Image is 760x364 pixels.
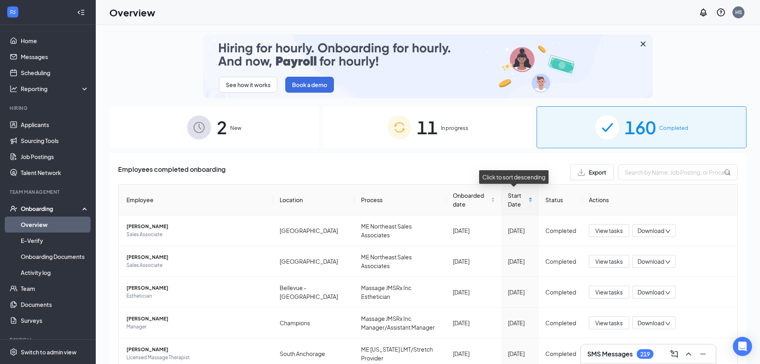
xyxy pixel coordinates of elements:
button: View tasks [589,286,629,298]
button: Book a demo [285,77,334,93]
div: Hiring [10,105,87,111]
a: Messages [21,49,89,65]
span: Download [638,288,664,296]
div: 219 [640,351,650,358]
span: Sales Associate [126,261,267,269]
span: [PERSON_NAME] [126,315,267,323]
button: ComposeMessage [668,348,681,360]
td: ME Northeast Sales Associates [355,215,446,246]
svg: Cross [638,39,648,49]
a: Overview [21,217,89,233]
th: Status [539,185,582,215]
span: Export [589,169,606,175]
span: 160 [625,113,656,141]
span: View tasks [595,257,623,266]
div: Payroll [10,336,87,343]
div: Open Intercom Messenger [733,337,752,356]
div: Completed [545,257,576,266]
img: payroll-small.gif [203,34,653,98]
div: [DATE] [508,257,533,266]
div: Completed [545,226,576,235]
svg: Collapse [77,8,85,16]
span: [PERSON_NAME] [126,284,267,292]
span: down [665,321,671,326]
a: E-Verify [21,233,89,249]
h3: SMS Messages [587,350,633,358]
th: Process [355,185,446,215]
div: Switch to admin view [21,348,77,356]
svg: UserCheck [10,205,18,213]
span: Start Date [508,191,527,209]
button: See how it works [219,77,277,93]
a: Team [21,280,89,296]
div: [DATE] [453,318,495,327]
th: Location [273,185,355,215]
div: Completed [545,288,576,296]
button: View tasks [589,316,629,329]
svg: Minimize [698,349,708,359]
span: 2 [217,113,227,141]
td: Bellevue - [GEOGRAPHIC_DATA] [273,277,355,308]
span: View tasks [595,288,623,296]
div: Completed [545,349,576,358]
span: Onboarded date [453,191,489,209]
span: Sales Associate [126,231,267,239]
span: [PERSON_NAME] [126,346,267,354]
span: Download [638,227,664,235]
button: Export [570,164,614,180]
div: Reporting [21,85,89,93]
td: [GEOGRAPHIC_DATA] [273,246,355,277]
div: [DATE] [453,226,495,235]
a: Job Postings [21,149,89,165]
td: [GEOGRAPHIC_DATA] [273,215,355,246]
div: [DATE] [508,288,533,296]
div: Completed [545,318,576,327]
button: ChevronUp [682,348,695,360]
input: Search by Name, Job Posting, or Process [618,164,738,180]
span: View tasks [595,226,623,235]
span: Manager [126,323,267,331]
span: Download [638,319,664,327]
div: Click to sort descending [479,170,549,184]
div: [DATE] [453,288,495,296]
span: In progress [441,124,468,132]
a: Surveys [21,312,89,328]
div: HS [735,9,742,16]
a: Applicants [21,117,89,133]
a: Home [21,33,89,49]
svg: ComposeMessage [669,349,679,359]
td: Massage JMSRx Inc Manager/Assistant Manager [355,308,446,338]
a: Documents [21,296,89,312]
a: Onboarding Documents [21,249,89,265]
button: View tasks [589,255,629,268]
div: Onboarding [21,205,82,213]
span: down [665,290,671,296]
th: Actions [582,185,737,215]
span: down [665,259,671,265]
div: [DATE] [508,318,533,327]
span: View tasks [595,318,623,327]
th: Employee [118,185,273,215]
svg: ChevronUp [684,349,693,359]
div: [DATE] [453,257,495,266]
span: Licensed Massage Therapist [126,354,267,362]
span: Esthetician [126,292,267,300]
td: ME Northeast Sales Associates [355,246,446,277]
span: Employees completed onboarding [118,164,225,180]
a: Talent Network [21,165,89,181]
span: New [230,124,241,132]
svg: Analysis [10,85,18,93]
svg: WorkstreamLogo [9,8,17,16]
a: Scheduling [21,65,89,81]
button: Minimize [697,348,709,360]
td: Massage JMSRx Inc Esthetician [355,277,446,308]
a: Sourcing Tools [21,133,89,149]
h1: Overview [109,6,155,19]
div: [DATE] [508,226,533,235]
span: 11 [417,113,438,141]
span: [PERSON_NAME] [126,253,267,261]
span: Download [638,257,664,266]
button: View tasks [589,224,629,237]
div: [DATE] [508,349,533,358]
span: down [665,229,671,234]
